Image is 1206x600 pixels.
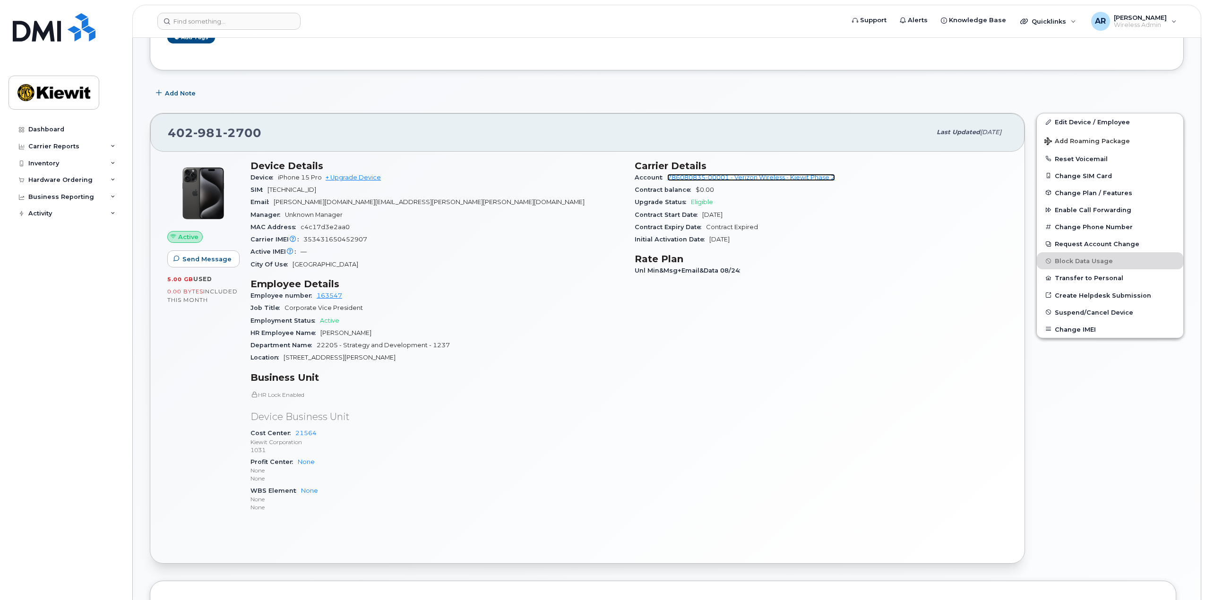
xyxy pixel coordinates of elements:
[635,223,706,231] span: Contract Expiry Date
[250,372,623,383] h3: Business Unit
[167,288,203,295] span: 0.00 Bytes
[223,126,261,140] span: 2700
[1114,21,1167,29] span: Wireless Admin
[320,317,339,324] span: Active
[167,288,238,303] span: included this month
[250,495,623,503] p: None
[274,198,585,206] span: [PERSON_NAME][DOMAIN_NAME][EMAIL_ADDRESS][PERSON_NAME][PERSON_NAME][DOMAIN_NAME]
[1037,269,1183,286] button: Transfer to Personal
[696,186,714,193] span: $0.00
[1114,14,1167,21] span: [PERSON_NAME]
[635,267,745,274] span: Unl Min&Msg+Email&Data 08/24
[301,487,318,494] a: None
[1037,304,1183,321] button: Suspend/Cancel Device
[635,174,667,181] span: Account
[250,198,274,206] span: Email
[1037,252,1183,269] button: Block Data Usage
[193,275,212,283] span: used
[250,317,320,324] span: Employment Status
[635,253,1008,265] h3: Rate Plan
[635,211,702,218] span: Contract Start Date
[167,276,193,283] span: 5.00 GB
[250,329,320,336] span: HR Employee Name
[635,236,709,243] span: Initial Activation Date
[934,11,1013,30] a: Knowledge Base
[182,255,232,264] span: Send Message
[635,186,696,193] span: Contract balance
[250,174,278,181] span: Device
[250,354,284,361] span: Location
[293,261,358,268] span: [GEOGRAPHIC_DATA]
[709,236,730,243] span: [DATE]
[317,292,342,299] a: 163547
[250,304,284,311] span: Job Title
[250,223,301,231] span: MAC Address
[250,503,623,511] p: None
[250,248,301,255] span: Active IMEI
[1037,131,1183,150] button: Add Roaming Package
[1037,321,1183,338] button: Change IMEI
[250,186,267,193] span: SIM
[301,248,307,255] span: —
[691,198,713,206] span: Eligible
[250,211,285,218] span: Manager
[635,198,691,206] span: Upgrade Status
[284,304,363,311] span: Corporate Vice President
[908,16,928,25] span: Alerts
[193,126,223,140] span: 981
[285,211,343,218] span: Unknown Manager
[845,11,893,30] a: Support
[1032,17,1066,25] span: Quicklinks
[250,236,303,243] span: Carrier IMEI
[320,329,371,336] span: [PERSON_NAME]
[250,278,623,290] h3: Employee Details
[250,487,301,494] span: WBS Element
[250,292,317,299] span: Employee number
[1037,150,1183,167] button: Reset Voicemail
[1055,309,1133,316] span: Suspend/Cancel Device
[250,410,623,424] p: Device Business Unit
[250,474,623,482] p: None
[1037,113,1183,130] a: Edit Device / Employee
[267,186,316,193] span: [TECHNICAL_ID]
[1037,201,1183,218] button: Enable Call Forwarding
[1037,287,1183,304] a: Create Helpdesk Submission
[284,354,396,361] span: [STREET_ADDRESS][PERSON_NAME]
[303,236,367,243] span: 353431650452907
[250,261,293,268] span: City Of Use
[949,16,1006,25] span: Knowledge Base
[298,458,315,465] a: None
[937,129,980,136] span: Last updated
[706,223,758,231] span: Contract Expired
[1037,235,1183,252] button: Request Account Change
[295,429,317,437] a: 21564
[250,342,317,349] span: Department Name
[1014,12,1083,31] div: Quicklinks
[1037,167,1183,184] button: Change SIM Card
[1165,559,1199,593] iframe: Messenger Launcher
[702,211,723,218] span: [DATE]
[326,174,381,181] a: + Upgrade Device
[250,160,623,171] h3: Device Details
[1055,189,1132,196] span: Change Plan / Features
[301,223,350,231] span: c4c17d3e2aa0
[1037,218,1183,235] button: Change Phone Number
[178,232,198,241] span: Active
[317,342,450,349] span: 22205 - Strategy and Development - 1237
[635,160,1008,171] h3: Carrier Details
[278,174,322,181] span: iPhone 15 Pro
[165,89,196,98] span: Add Note
[1095,16,1106,27] span: AR
[893,11,934,30] a: Alerts
[167,250,240,267] button: Send Message
[250,466,623,474] p: None
[250,429,295,437] span: Cost Center
[980,129,1001,136] span: [DATE]
[1037,184,1183,201] button: Change Plan / Features
[150,85,204,102] button: Add Note
[175,165,232,222] img: iPhone_15_Pro_Black.png
[1044,137,1130,146] span: Add Roaming Package
[667,174,835,181] a: 786080835-00001 - Verizon Wireless - Kiewit Phase 2
[157,13,301,30] input: Find something...
[168,126,261,140] span: 402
